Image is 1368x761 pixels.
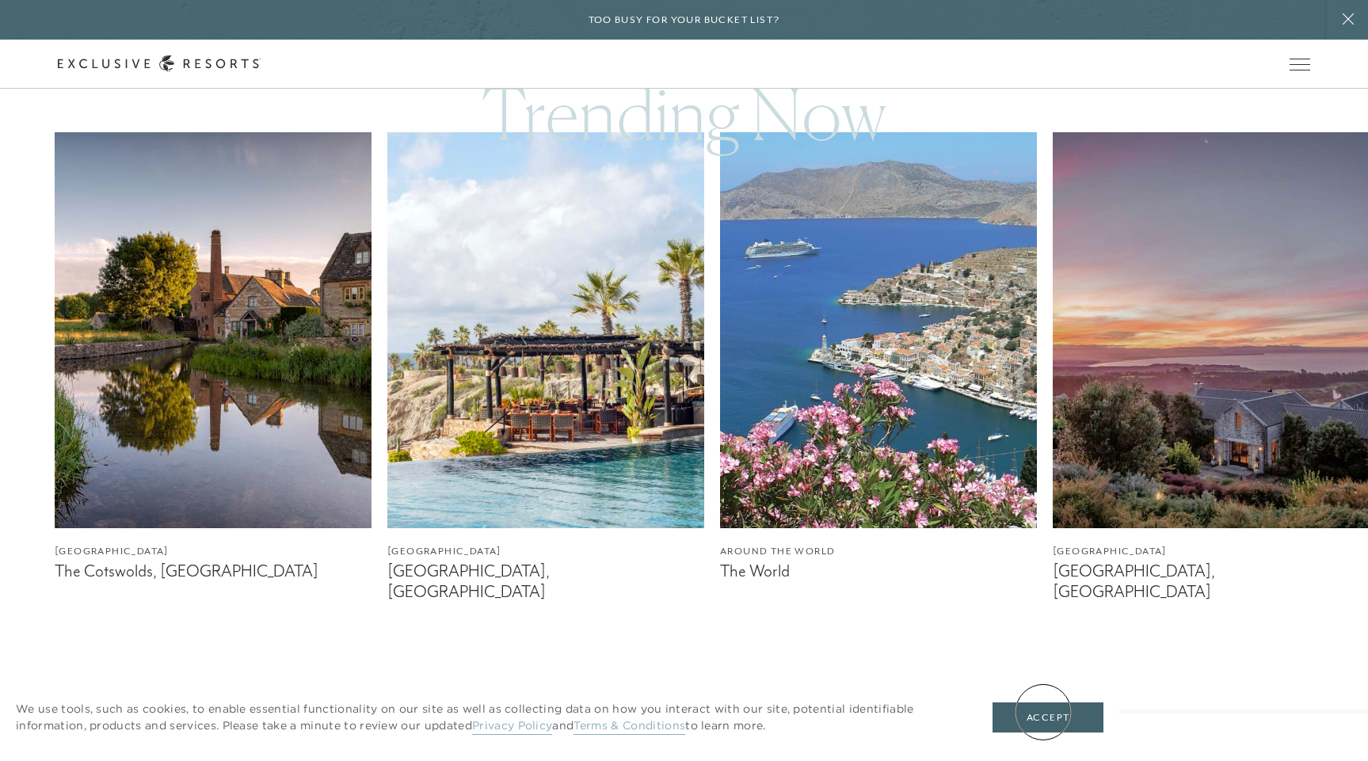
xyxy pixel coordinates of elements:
figcaption: The Cotswolds, [GEOGRAPHIC_DATA] [55,561,372,581]
figcaption: Around the World [720,544,1037,559]
a: [GEOGRAPHIC_DATA][GEOGRAPHIC_DATA], [GEOGRAPHIC_DATA] [387,132,704,602]
figcaption: The World [720,561,1037,581]
figcaption: [GEOGRAPHIC_DATA] [55,544,372,559]
a: Privacy Policy [472,718,552,735]
button: Open navigation [1290,59,1310,70]
a: Terms & Conditions [573,718,685,735]
figcaption: [GEOGRAPHIC_DATA], [GEOGRAPHIC_DATA] [387,561,704,601]
p: We use tools, such as cookies, to enable essential functionality on our site as well as collectin... [16,701,961,734]
a: Around the WorldThe World [720,132,1037,582]
h6: Too busy for your bucket list? [589,13,780,28]
button: Accept [993,702,1103,732]
a: [GEOGRAPHIC_DATA]The Cotswolds, [GEOGRAPHIC_DATA] [55,132,372,582]
figcaption: [GEOGRAPHIC_DATA] [387,544,704,559]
